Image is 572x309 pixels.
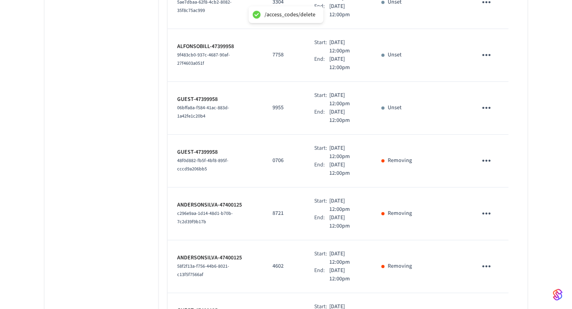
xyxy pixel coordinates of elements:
[314,91,329,108] div: Start:
[329,108,362,125] p: [DATE] 12:00pm
[329,267,362,283] p: [DATE] 12:00pm
[177,201,253,209] p: ANDERSONSILVA-47400125
[314,55,329,72] div: End:
[388,262,412,270] p: Removing
[177,148,253,156] p: GUEST-47399958
[388,51,402,59] p: Unset
[177,95,253,104] p: GUEST-47399958
[314,214,329,230] div: End:
[177,52,230,67] span: 9f483cb0-937c-4687-90af-27f4603a051f
[314,197,329,214] div: Start:
[314,250,329,267] div: Start:
[265,11,315,18] div: /access_codes/delete
[272,156,295,165] p: 0706
[388,209,412,218] p: Removing
[329,197,362,214] p: [DATE] 12:00pm
[314,161,329,178] div: End:
[314,39,329,55] div: Start:
[329,91,362,108] p: [DATE] 12:00pm
[177,104,229,120] span: 06bffa8a-f584-41ac-883d-1a42fe1c20b4
[314,108,329,125] div: End:
[272,51,295,59] p: 7758
[553,288,562,301] img: SeamLogoGradient.69752ec5.svg
[177,210,233,225] span: c296e9aa-1d14-48d1-b70b-7c2d39f9b17b
[329,2,362,19] p: [DATE] 12:00pm
[272,104,295,112] p: 9955
[314,267,329,283] div: End:
[329,250,362,267] p: [DATE] 12:00pm
[388,156,412,165] p: Removing
[177,42,253,51] p: ALFONSOBILL-47399958
[177,263,229,278] span: 58f2f13a-f756-44b6-8021-c13f5f7566af
[272,209,295,218] p: 8721
[314,2,329,19] div: End:
[329,144,362,161] p: [DATE] 12:00pm
[314,144,329,161] div: Start:
[329,214,362,230] p: [DATE] 12:00pm
[329,55,362,72] p: [DATE] 12:00pm
[329,39,362,55] p: [DATE] 12:00pm
[177,157,228,172] span: 48f0d882-fb5f-4bf8-895f-cccd9a206bb5
[272,262,295,270] p: 4602
[388,104,402,112] p: Unset
[177,254,253,262] p: ANDERSONSILVA-47400125
[329,161,362,178] p: [DATE] 12:00pm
